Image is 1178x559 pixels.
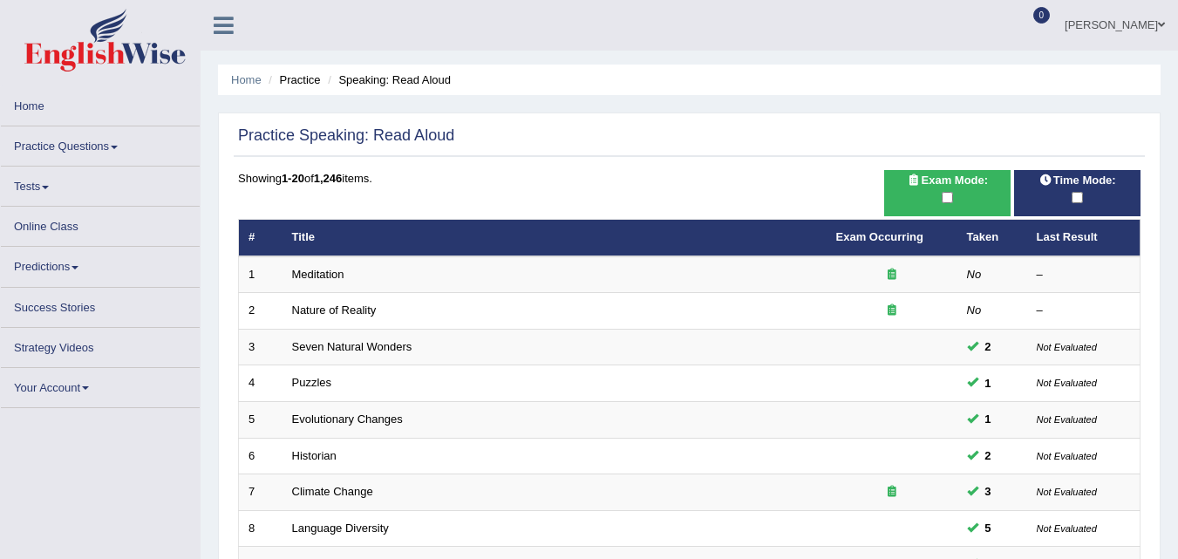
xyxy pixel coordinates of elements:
[978,447,998,465] span: You can still take this question
[1,207,200,241] a: Online Class
[978,337,998,356] span: You can still take this question
[283,220,827,256] th: Title
[1,368,200,402] a: Your Account
[292,268,344,281] a: Meditation
[1037,487,1097,497] small: Not Evaluated
[1037,523,1097,534] small: Not Evaluated
[238,127,454,145] h2: Practice Speaking: Read Aloud
[978,482,998,501] span: You can still take this question
[323,72,451,88] li: Speaking: Read Aloud
[292,522,389,535] a: Language Diversity
[292,412,403,426] a: Evolutionary Changes
[292,376,332,389] a: Puzzles
[314,172,343,185] b: 1,246
[1037,303,1131,319] div: –
[900,171,994,189] span: Exam Mode:
[1037,414,1097,425] small: Not Evaluated
[292,303,377,317] a: Nature of Reality
[292,449,337,462] a: Historian
[282,172,304,185] b: 1-20
[239,220,283,256] th: #
[1,126,200,160] a: Practice Questions
[957,220,1027,256] th: Taken
[239,293,283,330] td: 2
[1033,7,1051,24] span: 0
[239,438,283,474] td: 6
[836,230,923,243] a: Exam Occurring
[239,329,283,365] td: 3
[239,365,283,402] td: 4
[292,485,373,498] a: Climate Change
[978,410,998,428] span: You can still take this question
[239,510,283,547] td: 8
[1,247,200,281] a: Predictions
[836,484,948,501] div: Exam occurring question
[1037,378,1097,388] small: Not Evaluated
[884,170,1011,216] div: Show exams occurring in exams
[239,401,283,438] td: 5
[264,72,320,88] li: Practice
[1,288,200,322] a: Success Stories
[1,167,200,201] a: Tests
[967,303,982,317] em: No
[292,340,412,353] a: Seven Natural Wonders
[1032,171,1123,189] span: Time Mode:
[1037,451,1097,461] small: Not Evaluated
[239,256,283,293] td: 1
[231,73,262,86] a: Home
[1037,342,1097,352] small: Not Evaluated
[1,328,200,362] a: Strategy Videos
[1027,220,1141,256] th: Last Result
[967,268,982,281] em: No
[836,267,948,283] div: Exam occurring question
[239,474,283,511] td: 7
[978,374,998,392] span: You can still take this question
[978,519,998,537] span: You can still take this question
[1037,267,1131,283] div: –
[836,303,948,319] div: Exam occurring question
[1,86,200,120] a: Home
[238,170,1141,187] div: Showing of items.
